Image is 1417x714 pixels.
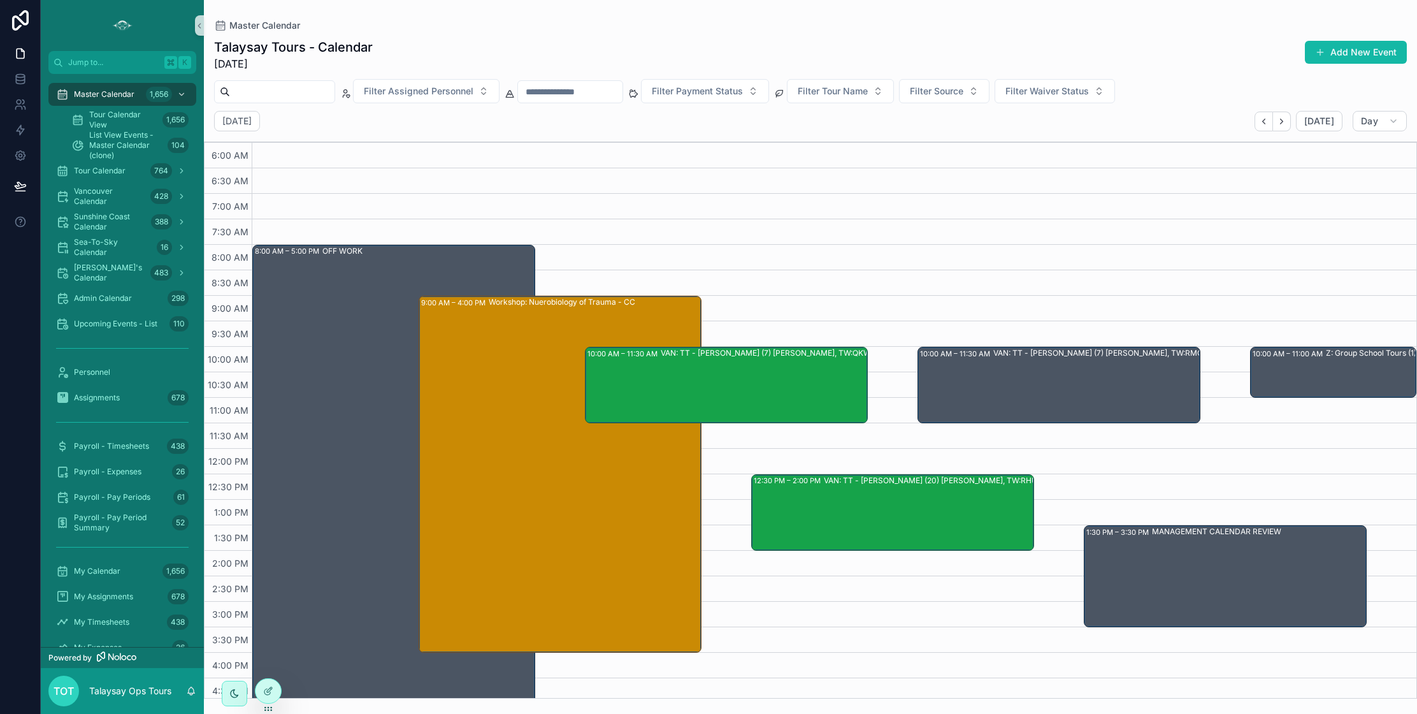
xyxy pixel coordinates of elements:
a: Master Calendar [214,19,300,32]
div: 26 [172,464,189,479]
div: 10:00 AM – 11:00 AMZ: Group School Tours (1) [PERSON_NAME], TW:SISM-TIVQ [1251,347,1416,397]
span: 9:30 AM [208,328,252,339]
div: 8:00 AM – 5:00 PMOFF WORK [253,245,535,703]
button: Back [1255,112,1273,131]
p: Talaysay Ops Tours [89,685,171,697]
a: Powered by [41,647,204,668]
div: 16 [157,240,172,255]
div: 10:00 AM – 11:00 AM [1253,347,1326,360]
a: My Timesheets438 [48,611,196,634]
div: VAN: TT - [PERSON_NAME] (20) [PERSON_NAME], TW:RHUT-SKJD [824,476,1066,486]
a: Tour Calendar View1,656 [64,108,196,131]
div: 1:30 PM – 3:30 PMMANAGEMENT CALENDAR REVIEW [1084,526,1366,627]
a: My Calendar1,656 [48,560,196,583]
div: 388 [151,214,172,229]
a: Upcoming Events - List110 [48,312,196,335]
div: 438 [167,615,189,630]
button: [DATE] [1296,111,1342,131]
div: MANAGEMENT CALENDAR REVIEW [1152,527,1281,537]
a: Add New Event [1305,41,1407,64]
span: 12:30 PM [205,481,252,492]
span: 9:00 AM [208,303,252,314]
div: 12:30 PM – 2:00 PMVAN: TT - [PERSON_NAME] (20) [PERSON_NAME], TW:RHUT-SKJD [752,475,1033,550]
div: 10:00 AM – 11:30 AM [920,347,993,360]
span: 4:00 PM [209,660,252,671]
span: 4:30 PM [209,685,252,696]
a: My Assignments678 [48,585,196,608]
span: Sea-To-Sky Calendar [74,237,152,258]
span: TOT [54,683,74,699]
a: Payroll - Pay Period Summary52 [48,511,196,534]
a: Payroll - Pay Periods61 [48,486,196,509]
span: Payroll - Timesheets [74,441,149,451]
span: 8:30 AM [208,277,252,288]
div: 26 [172,640,189,655]
span: Sunshine Coast Calendar [74,212,146,232]
button: Select Button [787,79,894,103]
span: 7:30 AM [209,226,252,237]
div: 10:00 AM – 11:30 AM [587,347,661,360]
span: K [180,57,190,68]
div: 61 [173,490,189,505]
span: Filter Assigned Personnel [364,85,473,98]
span: Tour Calendar [74,166,126,176]
span: 11:30 AM [206,430,252,441]
h1: Talaysay Tours - Calendar [214,38,373,56]
div: 12:30 PM – 2:00 PM [754,474,824,487]
div: 9:00 AM – 4:00 PM [421,296,489,309]
div: 1,656 [162,564,189,579]
a: Sunshine Coast Calendar388 [48,210,196,233]
span: List View Events - Master Calendar (clone) [89,130,162,161]
a: Personnel [48,361,196,384]
span: [PERSON_NAME]'s Calendar [74,263,145,283]
div: VAN: TT - [PERSON_NAME] (7) [PERSON_NAME], TW:QKWA-HIJZ [661,348,896,358]
button: Next [1273,112,1291,131]
span: 10:30 AM [205,379,252,390]
a: Admin Calendar298 [48,287,196,310]
span: Filter Source [910,85,963,98]
div: 1,656 [162,112,189,127]
h2: [DATE] [222,115,252,127]
span: 7:00 AM [209,201,252,212]
span: 1:00 PM [211,507,252,518]
a: List View Events - Master Calendar (clone)104 [64,134,196,157]
span: My Assignments [74,592,133,602]
span: 2:30 PM [209,583,252,594]
span: Vancouver Calendar [74,186,145,207]
span: 6:00 AM [208,150,252,161]
div: 678 [168,390,189,405]
span: 8:00 AM [208,252,252,263]
a: Tour Calendar764 [48,159,196,182]
span: 1:30 PM [211,532,252,543]
div: scrollable content [41,74,204,647]
span: Powered by [48,653,92,663]
div: 483 [150,265,172,280]
div: 1:30 PM – 3:30 PM [1086,526,1152,539]
button: Jump to...K [48,51,196,74]
span: Day [1361,115,1378,127]
span: 3:30 PM [209,634,252,645]
span: Payroll - Pay Period Summary [74,513,167,533]
span: My Timesheets [74,617,129,627]
div: 298 [168,291,189,306]
img: App logo [112,15,133,36]
a: Vancouver Calendar428 [48,185,196,208]
span: Payroll - Pay Periods [74,492,150,502]
span: Filter Payment Status [652,85,743,98]
div: 1,656 [146,87,172,102]
span: Admin Calendar [74,293,132,303]
div: 8:00 AM – 5:00 PM [255,245,322,258]
span: 10:00 AM [205,354,252,365]
button: Select Button [353,79,500,103]
button: Select Button [995,79,1115,103]
div: OFF WORK [322,246,363,256]
button: Select Button [641,79,769,103]
button: Select Button [899,79,989,103]
span: Tour Calendar View [89,110,157,130]
span: Payroll - Expenses [74,467,141,477]
span: 6:30 AM [208,175,252,186]
div: Workshop: Nuerobiology of Trauma - CC [489,297,635,307]
div: 428 [150,189,172,204]
span: [DATE] [1304,115,1334,127]
div: 764 [150,163,172,178]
